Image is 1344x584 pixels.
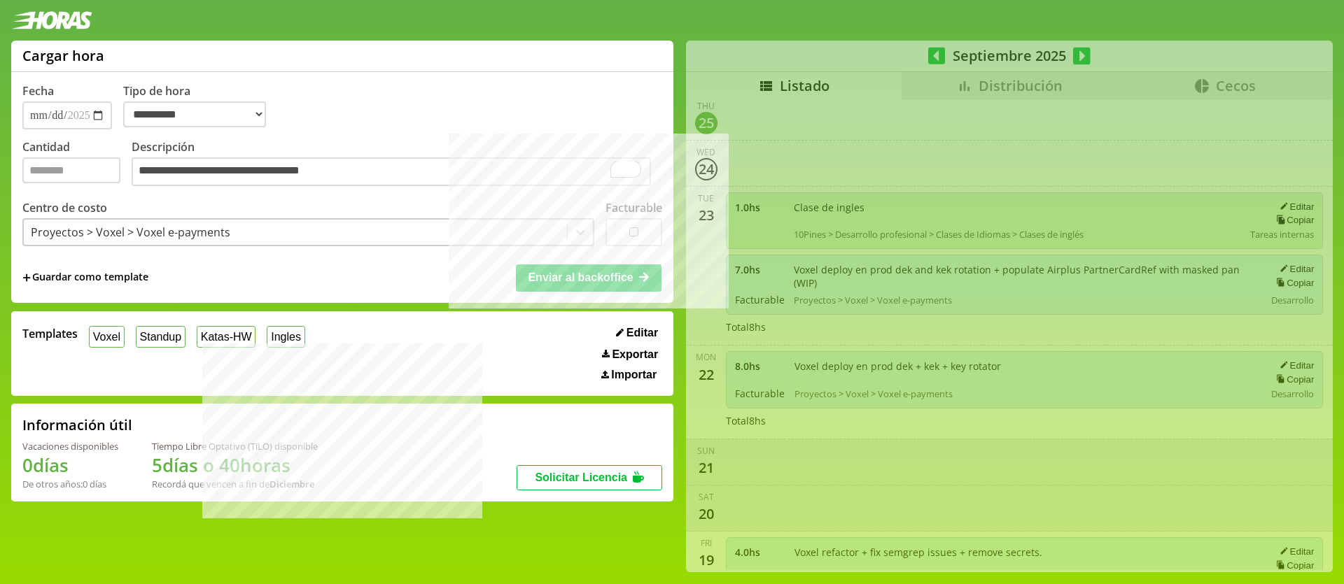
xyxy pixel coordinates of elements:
button: Katas-HW [197,326,256,348]
textarea: To enrich screen reader interactions, please activate Accessibility in Grammarly extension settings [132,157,651,187]
span: Exportar [612,348,658,361]
label: Tipo de hora [123,83,277,129]
input: Cantidad [22,157,120,183]
div: De otros años: 0 días [22,478,118,490]
label: Fecha [22,83,54,99]
button: Solicitar Licencia [517,465,662,490]
span: Importar [611,369,657,381]
div: Tiempo Libre Optativo (TiLO) disponible [152,440,318,453]
button: Voxel [89,326,125,348]
img: logotipo [11,11,92,29]
span: +Guardar como template [22,270,148,285]
h1: 0 días [22,453,118,478]
label: Descripción [132,139,662,190]
span: Enviar al backoffice [528,271,633,283]
label: Centro de costo [22,200,107,215]
span: Templates [22,326,78,341]
button: Standup [136,326,185,348]
select: Tipo de hora [123,101,266,127]
b: Diciembre [269,478,314,490]
button: Enviar al backoffice [516,264,661,291]
h2: Información útil [22,415,132,434]
div: Recordá que vencen a fin de [152,478,318,490]
button: Editar [612,326,662,340]
button: Exportar [598,348,662,362]
button: Ingles [267,326,304,348]
div: Vacaciones disponibles [22,440,118,453]
span: Editar [626,327,658,339]
h1: 5 días o 40 horas [152,453,318,478]
span: + [22,270,31,285]
h1: Cargar hora [22,46,104,65]
div: Proyectos > Voxel > Voxel e-payments [31,225,230,240]
label: Facturable [605,200,662,215]
span: Solicitar Licencia [535,471,627,483]
label: Cantidad [22,139,132,190]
